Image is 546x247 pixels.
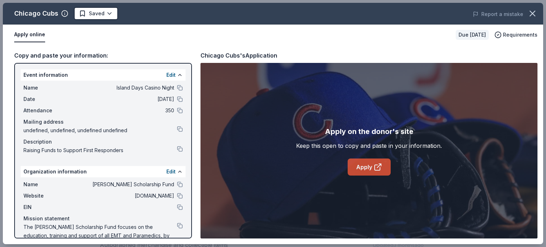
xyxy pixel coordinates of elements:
[23,118,183,126] div: Mailing address
[14,27,45,42] button: Apply online
[71,84,174,92] span: Island Days Casino Night
[71,95,174,103] span: [DATE]
[166,167,176,176] button: Edit
[494,31,537,39] button: Requirements
[23,84,71,92] span: Name
[71,106,174,115] span: 350
[200,51,277,60] div: Chicago Cubs's Application
[166,71,176,79] button: Edit
[296,141,442,150] div: Keep this open to copy and paste in your information.
[21,69,186,81] div: Event information
[89,9,105,18] span: Saved
[23,95,71,103] span: Date
[21,166,186,177] div: Organization information
[473,10,523,18] button: Report a mistake
[14,51,192,60] div: Copy and paste your information:
[23,138,183,146] div: Description
[23,214,183,223] div: Mission statement
[23,180,71,189] span: Name
[23,126,177,135] span: undefined, undefined, undefined undefined
[23,146,177,155] span: Raising Funds to Support First Responders
[23,203,71,211] span: EIN
[23,106,71,115] span: Attendance
[71,180,174,189] span: [PERSON_NAME] Scholarship Fund
[71,192,174,200] span: [DOMAIN_NAME]
[503,31,537,39] span: Requirements
[348,159,391,176] a: Apply
[325,126,413,137] div: Apply on the donor's site
[23,192,71,200] span: Website
[74,7,118,20] button: Saved
[14,8,58,19] div: Chicago Cubs
[456,30,489,40] div: Due [DATE]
